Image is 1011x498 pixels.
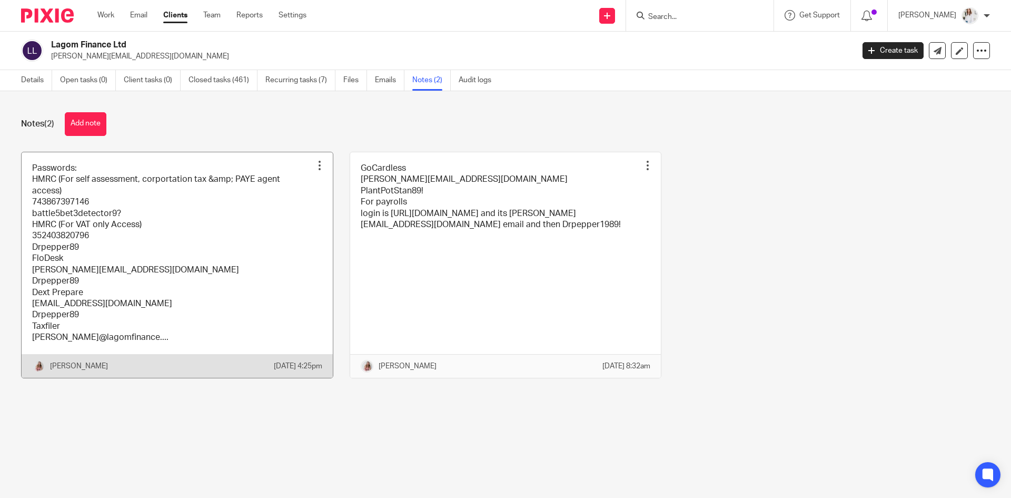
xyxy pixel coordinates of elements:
a: Audit logs [459,70,499,91]
a: Emails [375,70,404,91]
a: Work [97,10,114,21]
a: Reports [236,10,263,21]
span: (2) [44,120,54,128]
p: [PERSON_NAME] [50,361,108,372]
a: Recurring tasks (7) [265,70,335,91]
a: Email [130,10,147,21]
a: Files [343,70,367,91]
button: Add note [65,112,106,136]
p: [PERSON_NAME][EMAIL_ADDRESS][DOMAIN_NAME] [51,51,847,62]
input: Search [647,13,742,22]
p: [PERSON_NAME] [379,361,437,372]
img: Daisy.JPG [962,7,978,24]
a: Create task [863,42,924,59]
img: IMG_3482.JPG [361,360,373,373]
a: Closed tasks (461) [189,70,257,91]
img: Pixie [21,8,74,23]
p: [DATE] 4:25pm [274,361,322,372]
img: svg%3E [21,40,43,62]
a: Settings [279,10,306,21]
a: Notes (2) [412,70,451,91]
img: IMG_3482.JPG [32,360,45,373]
a: Client tasks (0) [124,70,181,91]
h1: Notes [21,119,54,130]
a: Open tasks (0) [60,70,116,91]
h2: Lagom Finance Ltd [51,40,688,51]
a: Details [21,70,52,91]
p: [DATE] 8:32am [602,361,650,372]
a: Clients [163,10,187,21]
span: Get Support [799,12,840,19]
a: Team [203,10,221,21]
p: [PERSON_NAME] [898,10,956,21]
